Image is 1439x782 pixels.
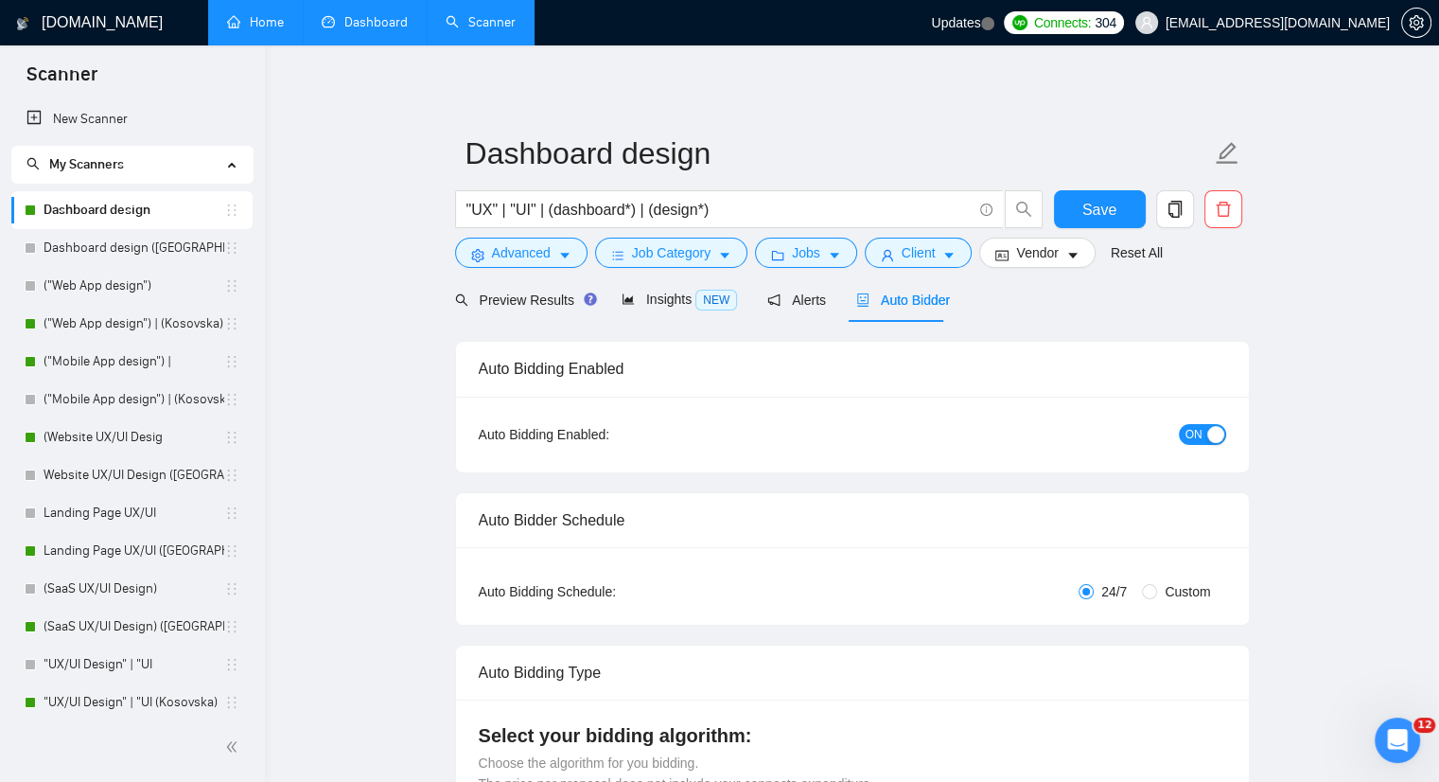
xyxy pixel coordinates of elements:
span: caret-down [718,248,731,262]
span: My Scanners [49,156,124,172]
a: Landing Page UX/UI [44,494,224,532]
span: holder [224,695,239,710]
a: ("Web App design") [44,267,224,305]
div: Auto Bidding Enabled: [479,424,728,445]
li: ("Mobile App design") | (Kosovska) [11,381,253,418]
button: search [1005,190,1043,228]
span: search [455,293,468,307]
li: Landing Page UX/UI [11,494,253,532]
span: Updates [931,15,980,30]
span: Advanced [492,242,551,263]
li: "UX/UI Design" | "UI [11,646,253,684]
button: idcardVendorcaret-down [979,238,1095,268]
a: "UX/UI Design" | "UI (Kosovska) [44,684,224,721]
button: Save [1054,190,1146,228]
a: ("Web App design") | (Kosovska) [44,305,224,343]
a: (SaaS UX/UI Design) [44,570,224,608]
span: holder [224,619,239,634]
span: search [1006,201,1042,218]
li: (Website UX/UI Desig [11,418,253,456]
span: My Scanners [26,156,124,172]
span: holder [224,240,239,256]
span: info-circle [980,204,992,216]
span: Custom [1157,581,1218,602]
span: caret-down [828,248,841,262]
span: caret-down [1066,248,1079,262]
span: 24/7 [1094,581,1134,602]
span: Connects: [1034,12,1091,33]
span: holder [224,657,239,672]
a: Dashboard design [44,191,224,229]
span: Jobs [792,242,820,263]
a: New Scanner [26,100,237,138]
span: copy [1157,201,1193,218]
a: searchScanner [446,14,516,30]
span: Save [1082,198,1116,222]
span: double-left [225,738,244,756]
span: Scanner [11,61,113,100]
span: Auto Bidder [856,293,950,308]
img: logo [16,9,29,39]
a: "UX/UI Design" | "UI [44,646,224,684]
a: ("Mobile App design") | (Kosovska) [44,381,224,418]
button: userClientcaret-down [865,238,973,268]
a: Reset All [1111,242,1163,263]
li: ("Web App design") | (Kosovska) [11,305,253,343]
input: Scanner name... [465,130,1211,177]
span: 304 [1095,12,1115,33]
li: Landing Page UX/UI (Kosovska) [11,532,253,570]
a: ("Mobile App design") | [44,343,224,381]
span: Preview Results [455,293,591,308]
a: Website UX/UI Design ([GEOGRAPHIC_DATA]) [44,456,224,494]
iframe: To enrich screen reader interactions, please activate Accessibility in Grammarly extension settings [1375,718,1420,763]
button: copy [1156,190,1194,228]
button: folderJobscaret-down [755,238,857,268]
a: (SaaS UX/UI Design) ([GEOGRAPHIC_DATA]) [44,608,224,646]
a: Landing Page UX/UI ([GEOGRAPHIC_DATA]) [44,532,224,570]
span: holder [224,430,239,445]
a: homeHome [227,14,284,30]
span: user [1140,16,1153,29]
span: holder [224,543,239,559]
a: Dashboard design ([GEOGRAPHIC_DATA]) [44,229,224,267]
a: (Website UX/UI Desig [44,418,224,456]
div: Auto Bidding Schedule: [479,581,728,602]
li: "UX/UI Design" | "UI (Kosovska) [11,684,253,721]
li: (SaaS UX/UI Design) [11,570,253,608]
span: 12 [1413,718,1435,733]
span: holder [224,278,239,293]
span: caret-down [942,248,956,262]
div: Tooltip anchor [582,291,599,308]
a: dashboardDashboard [322,14,408,30]
span: user [881,248,894,262]
span: Job Category [632,242,711,263]
span: edit [1215,141,1239,166]
div: Auto Bidding Enabled [479,342,1226,396]
input: Search Freelance Jobs... [466,198,972,222]
span: holder [224,581,239,596]
span: bars [611,248,624,262]
li: New Scanner [11,100,253,138]
span: Client [902,242,936,263]
span: holder [224,354,239,369]
span: area-chart [622,293,635,306]
button: setting [1401,8,1431,38]
button: go back [12,8,48,44]
span: robot [856,293,869,307]
h4: Select your bidding algorithm: [479,722,1226,749]
span: holder [224,506,239,521]
span: notification [767,293,781,307]
button: delete [1204,190,1242,228]
span: Vendor [1016,242,1058,263]
span: folder [771,248,784,262]
span: holder [224,203,239,218]
li: Website UX/UI Design (Kosovska) [11,456,253,494]
span: setting [471,248,484,262]
span: holder [224,316,239,331]
span: holder [224,468,239,483]
li: ("Web App design") [11,267,253,305]
div: Auto Bidder Schedule [479,493,1226,547]
span: NEW [695,290,737,311]
span: search [26,157,40,170]
span: idcard [995,248,1009,262]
